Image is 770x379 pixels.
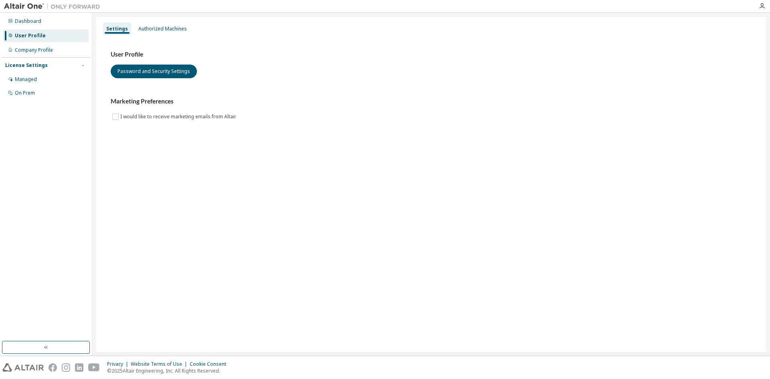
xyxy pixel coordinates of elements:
img: youtube.svg [88,363,100,372]
img: Altair One [4,2,104,10]
div: Website Terms of Use [131,361,190,367]
div: Cookie Consent [190,361,231,367]
div: License Settings [5,62,48,69]
div: Authorized Machines [138,26,187,32]
img: altair_logo.svg [2,363,44,372]
div: Managed [15,76,37,83]
button: Password and Security Settings [111,65,197,78]
img: facebook.svg [49,363,57,372]
p: © 2025 Altair Engineering, Inc. All Rights Reserved. [107,367,231,374]
h3: User Profile [111,51,752,59]
div: Company Profile [15,47,53,53]
img: instagram.svg [62,363,70,372]
div: Dashboard [15,18,41,24]
div: User Profile [15,32,46,39]
img: linkedin.svg [75,363,83,372]
label: I would like to receive marketing emails from Altair [120,112,238,122]
div: Privacy [107,361,131,367]
div: On Prem [15,90,35,96]
div: Settings [106,26,128,32]
h3: Marketing Preferences [111,97,752,105]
